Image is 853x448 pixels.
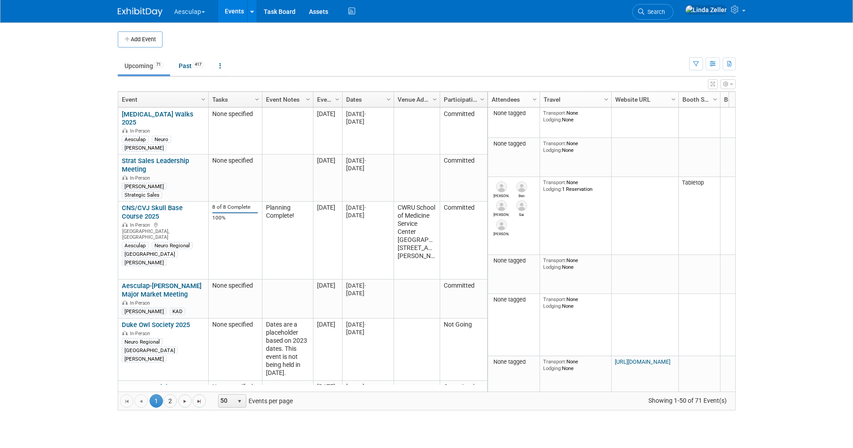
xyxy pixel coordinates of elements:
div: None tagged [491,140,536,147]
span: 417 [192,61,204,68]
div: [DATE] [346,204,390,211]
img: Sai Ivaturi [516,200,527,211]
span: Lodging: [543,303,562,309]
img: Kevin McEligot [496,220,507,230]
div: None specified [212,282,258,290]
img: ExhibitDay [118,8,163,17]
div: [PERSON_NAME] [122,183,167,190]
div: [GEOGRAPHIC_DATA] [122,347,178,354]
div: [DATE] [346,164,390,172]
a: Column Settings [669,92,678,105]
div: None tagged [491,296,536,303]
a: Go to the first page [120,394,133,408]
div: None specified [212,157,258,165]
div: [PERSON_NAME] [122,308,167,315]
span: Lodging: [543,116,562,123]
a: Booth Number [724,92,742,107]
span: Transport: [543,257,566,263]
img: In-Person Event [122,300,128,305]
img: Ben Hall [516,181,527,192]
div: Matthew Schmittel [493,192,509,198]
td: Dates are a placeholder based on 2023 dates. This event is not being held in [DATE]. [262,319,313,381]
span: In-Person [130,222,153,228]
span: Column Settings [334,96,341,103]
div: None None [543,296,608,309]
span: Transport: [543,110,566,116]
span: Column Settings [304,96,312,103]
td: Planning Complete! [262,202,313,280]
span: Lodging: [543,186,562,192]
span: Go to the first page [123,398,130,405]
img: Linda Zeller [685,5,727,15]
span: 50 [219,395,234,407]
span: Transport: [543,179,566,185]
span: - [364,157,366,164]
div: [DATE] [346,211,390,219]
span: Go to the last page [196,398,203,405]
a: Column Settings [477,92,487,105]
a: Column Settings [303,92,313,105]
span: Lodging: [543,365,562,371]
a: Column Settings [601,92,611,105]
a: 2 [163,394,177,408]
span: Transport: [543,140,566,146]
div: Aesculap [122,242,149,249]
div: Kevin McEligot [493,230,509,236]
a: Column Settings [710,92,720,105]
div: Trevor Smith [493,211,509,217]
a: Booth Size [682,92,714,107]
span: select [236,398,243,405]
a: Upcoming71 [118,57,170,74]
span: - [364,321,366,328]
span: Column Settings [479,96,486,103]
div: [PERSON_NAME] [122,259,167,266]
span: 1 [150,394,163,408]
span: Go to the next page [181,398,189,405]
img: In-Person Event [122,128,128,133]
a: CNS/CVJ Skull Base Course 2025 [122,204,183,220]
span: - [364,282,366,289]
div: None tagged [491,257,536,264]
img: Matthew Schmittel [496,181,507,192]
div: None None [543,140,608,153]
div: None specified [212,110,258,118]
div: [DATE] [346,118,390,125]
div: None tagged [491,110,536,117]
div: [PERSON_NAME] [122,355,167,362]
div: Sai Ivaturi [514,211,529,217]
div: [DATE] [346,157,390,164]
a: Go to the previous page [134,394,148,408]
div: [DATE] [346,383,390,391]
span: In-Person [130,128,153,134]
div: KAD [170,308,185,315]
div: None None [543,110,608,123]
a: Column Settings [384,92,394,105]
span: Column Settings [531,96,538,103]
div: Ben Hall [514,192,529,198]
a: Search [632,4,673,20]
a: Column Settings [332,92,342,105]
button: Add Event [118,31,163,47]
span: Column Settings [670,96,677,103]
a: Travel [544,92,605,107]
div: Aesculap [122,136,149,143]
img: In-Person Event [122,175,128,180]
a: Attendees [492,92,534,107]
span: In-Person [130,300,153,306]
td: [DATE] [313,108,342,155]
a: Go to the last page [193,394,206,408]
td: [DATE] [313,319,342,381]
div: None specified [212,383,258,391]
a: Column Settings [198,92,208,105]
span: In-Person [130,175,153,181]
span: Go to the previous page [137,398,145,405]
div: [GEOGRAPHIC_DATA], [GEOGRAPHIC_DATA] [122,221,204,241]
img: Trevor Smith [496,200,507,211]
div: [DATE] [346,328,390,336]
span: 71 [154,61,163,68]
a: Duke Owl Society 2025 [122,321,190,329]
a: Event Month [317,92,336,107]
a: [MEDICAL_DATA] Walks 2025 [122,110,193,127]
div: [DATE] [346,282,390,289]
td: [DATE] [313,280,342,319]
